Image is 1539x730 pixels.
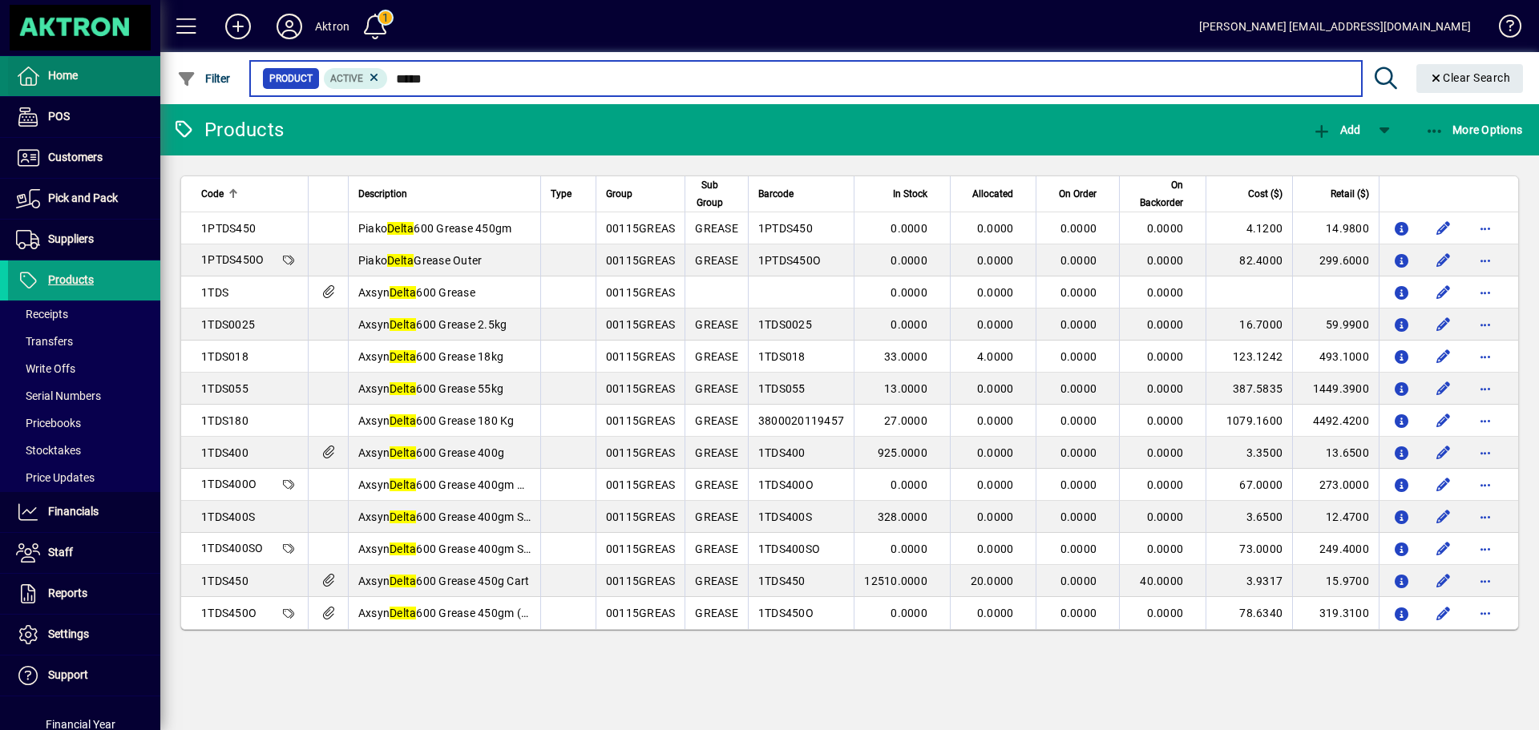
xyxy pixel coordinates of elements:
button: Profile [264,12,315,41]
span: 0.0000 [891,286,927,299]
span: 0.0000 [891,607,927,619]
span: Axsyn 600 Grease 18kg [358,350,503,363]
button: More options [1472,408,1498,434]
span: 0.0000 [1060,286,1097,299]
a: Pricebooks [8,409,160,437]
em: Delta [390,478,416,491]
a: Stocktakes [8,437,160,464]
span: 0.0000 [1060,575,1097,587]
span: 0.0000 [1060,318,1097,331]
span: 0.0000 [891,318,927,331]
span: Sub Group [695,176,724,212]
span: 1TDS400 [201,446,248,459]
span: In Stock [893,185,927,203]
button: More Options [1421,115,1527,144]
span: 0.0000 [1060,510,1097,523]
span: 00115GREAS [606,542,676,555]
span: GREASE [695,350,738,363]
span: 0.0000 [891,254,927,267]
span: Type [551,185,572,203]
div: On Backorder [1129,176,1198,212]
span: Serial Numbers [16,389,101,402]
span: 0.0000 [891,222,927,235]
span: 0.0000 [891,478,927,491]
span: 00115GREAS [606,575,676,587]
td: 1449.3900 [1292,373,1379,405]
a: Write Offs [8,355,160,382]
a: Customers [8,138,160,178]
td: 3.9317 [1206,565,1292,597]
button: More options [1472,312,1498,337]
td: 1079.1600 [1206,405,1292,437]
span: 0.0000 [977,414,1014,427]
button: More options [1472,248,1498,273]
span: 0.0000 [1147,607,1184,619]
span: Staff [48,546,73,559]
span: 00115GREAS [606,286,676,299]
span: 1PTDS450 [758,222,813,235]
span: GREASE [695,478,738,491]
span: 40.0000 [1140,575,1183,587]
span: 0.0000 [891,542,927,555]
span: Axsyn 600 Grease 2.5kg [358,318,507,331]
span: 00115GREAS [606,446,676,459]
div: Aktron [315,14,349,39]
span: Settings [48,627,89,640]
div: Description [358,185,531,203]
a: Price Updates [8,464,160,491]
span: Axsyn 600 Grease 450g Cart [358,575,530,587]
span: 1TDS0025 [758,318,812,331]
button: Edit [1431,376,1456,401]
td: 16.7000 [1206,309,1292,341]
span: 0.0000 [977,607,1014,619]
span: 0.0000 [1147,254,1184,267]
span: 0.0000 [1060,607,1097,619]
span: Axsyn 600 Grease 450gm (Outer) [358,607,555,619]
span: Support [48,668,88,681]
span: 0.0000 [1147,542,1184,555]
button: More options [1472,440,1498,466]
td: 299.6000 [1292,244,1379,276]
a: Serial Numbers [8,382,160,409]
span: Receipts [16,308,68,321]
span: Axsyn 600 Grease [358,286,475,299]
span: GREASE [695,222,738,235]
span: 13.0000 [884,382,927,395]
a: Financials [8,492,160,532]
td: 12.4700 [1292,501,1379,533]
span: 1PTDS450 [201,222,256,235]
td: 73.0000 [1206,533,1292,565]
span: 0.0000 [1060,414,1097,427]
span: 1TDS [201,286,228,299]
span: Financials [48,505,99,518]
span: 00115GREAS [606,350,676,363]
td: 14.9800 [1292,212,1379,244]
button: More options [1472,600,1498,626]
span: Axsyn 600 Grease 400gm Outer [358,478,546,491]
span: Home [48,69,78,82]
span: Products [48,273,94,286]
span: On Order [1059,185,1097,203]
a: Knowledge Base [1487,3,1519,55]
button: Edit [1431,440,1456,466]
span: 328.0000 [878,510,927,523]
span: GREASE [695,414,738,427]
em: Delta [390,542,416,555]
span: Clear Search [1429,71,1511,84]
span: 12510.0000 [864,575,927,587]
button: Add [212,12,264,41]
a: Receipts [8,300,160,328]
button: More options [1472,568,1498,594]
span: GREASE [695,542,738,555]
button: Edit [1431,216,1456,241]
span: 1TDS400S [758,510,812,523]
span: 1TDS400SO [758,542,820,555]
div: Code [201,185,298,203]
span: 0.0000 [1147,286,1184,299]
span: On Backorder [1129,176,1183,212]
span: 4.0000 [977,350,1014,363]
span: 0.0000 [977,382,1014,395]
span: GREASE [695,575,738,587]
span: GREASE [695,254,738,267]
em: Delta [390,607,416,619]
